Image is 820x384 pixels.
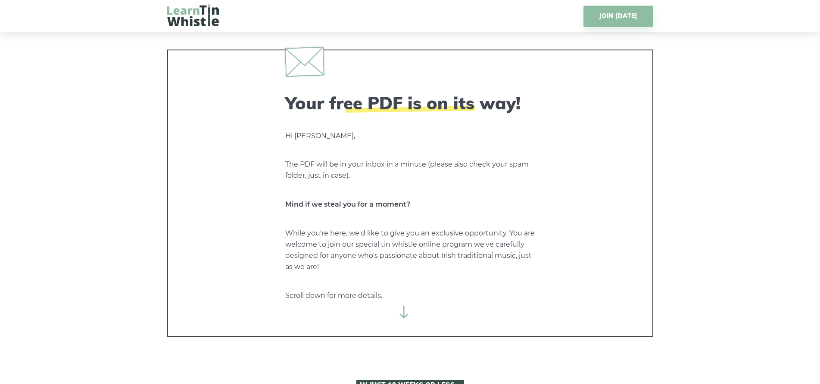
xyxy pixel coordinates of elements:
[285,290,535,301] p: Scroll down for more details.
[285,130,535,142] p: Hi [PERSON_NAME],
[167,4,219,26] img: LearnTinWhistle.com
[285,200,410,208] strong: Mind if we steal you for a moment?
[285,93,535,113] h2: Your free PDF is on its way!
[284,46,324,77] img: envelope.svg
[285,228,535,273] p: While you're here, we'd like to give you an exclusive opportunity. You are welcome to join our sp...
[583,6,653,27] a: JOIN [DATE]
[285,159,535,181] p: The PDF will be in your inbox in a minute (please also check your spam folder, just in case).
